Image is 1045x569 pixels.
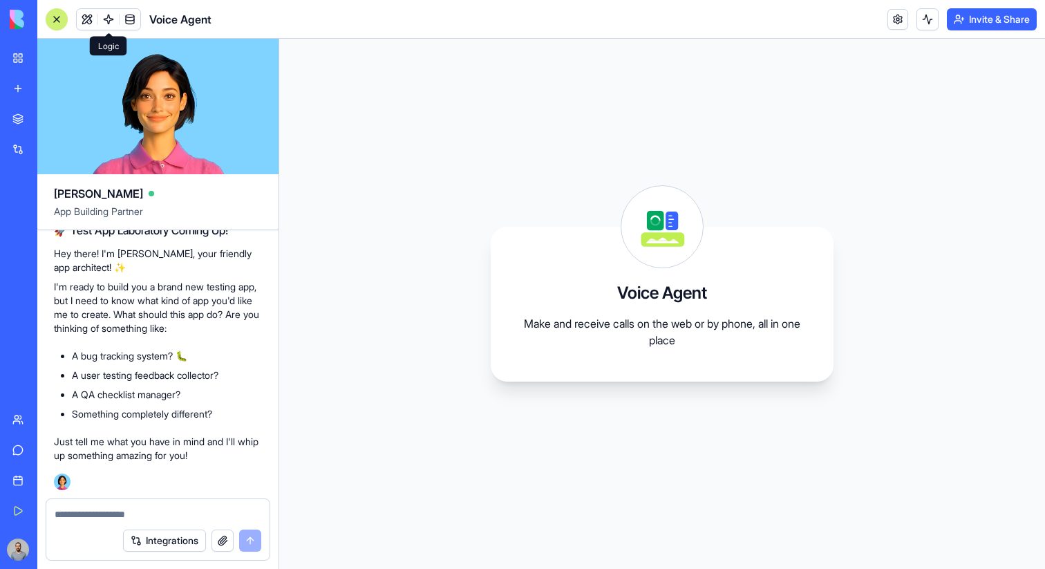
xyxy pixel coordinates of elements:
[54,247,262,274] p: Hey there! I'm [PERSON_NAME], your friendly app architect! ✨
[72,349,262,363] li: A bug tracking system? 🐛
[10,10,95,29] img: logo
[947,8,1037,30] button: Invite & Share
[54,435,262,463] p: Just tell me what you have in mind and I'll whip up something amazing for you!
[54,185,143,202] span: [PERSON_NAME]
[72,407,262,421] li: Something completely different?
[90,37,127,56] div: Logic
[7,539,29,561] img: image_123650291_bsq8ao.jpg
[72,388,262,402] li: A QA checklist manager?
[54,474,70,490] img: Ella_00000_wcx2te.png
[54,222,262,239] h2: 🚀 Test App Laboratory Coming Up!
[72,369,262,382] li: A user testing feedback collector?
[617,282,707,304] h3: Voice Agent
[54,280,262,335] p: I'm ready to build you a brand new testing app, but I need to know what kind of app you'd like me...
[123,530,206,552] button: Integrations
[524,315,800,348] p: Make and receive calls on the web or by phone, all in one place
[54,205,262,230] span: App Building Partner
[149,11,211,28] span: Voice Agent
